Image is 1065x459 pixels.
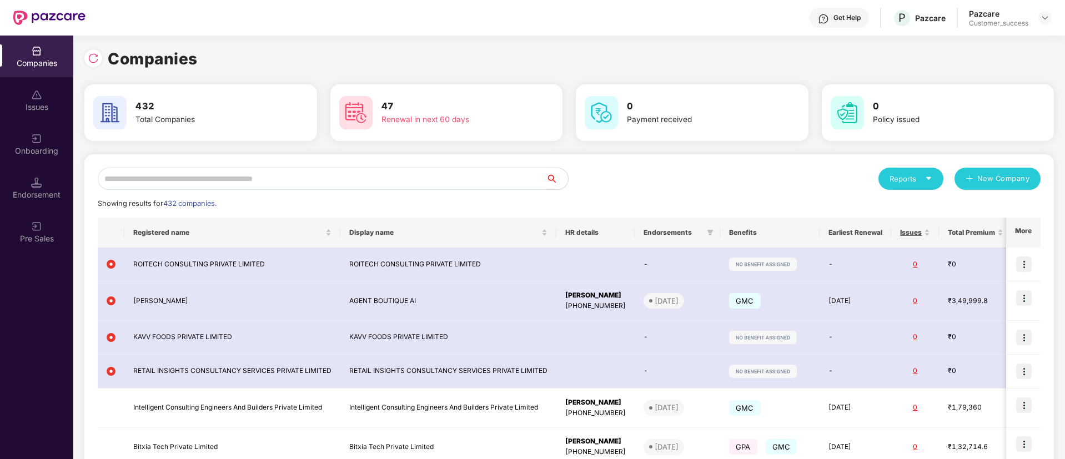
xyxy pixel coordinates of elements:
div: Get Help [833,13,861,22]
div: 0 [900,402,930,413]
img: New Pazcare Logo [13,11,86,25]
span: filter [707,229,714,236]
img: svg+xml;base64,PHN2ZyB4bWxucz0iaHR0cDovL3d3dy53My5vcmcvMjAwMC9zdmciIHdpZHRoPSIxMiIgaGVpZ2h0PSIxMi... [107,260,115,269]
div: ₹1,32,714.6 [948,442,1003,452]
img: icon [1016,397,1032,413]
h3: 432 [135,99,275,114]
h3: 0 [873,99,1013,114]
img: svg+xml;base64,PHN2ZyB4bWxucz0iaHR0cDovL3d3dy53My5vcmcvMjAwMC9zdmciIHdpZHRoPSI2MCIgaGVpZ2h0PSI2MC... [339,96,373,129]
div: ₹3,49,999.8 [948,296,1003,306]
div: [PHONE_NUMBER] [565,301,626,311]
th: Display name [340,218,556,248]
th: Earliest Renewal [820,218,891,248]
div: ₹0 [948,366,1003,376]
div: Renewal in next 60 days [381,114,521,126]
span: 432 companies. [163,199,217,208]
td: - [820,248,891,281]
td: ROITECH CONSULTING PRIVATE LIMITED [124,248,340,281]
div: [DATE] [655,295,679,306]
img: svg+xml;base64,PHN2ZyB4bWxucz0iaHR0cDovL3d3dy53My5vcmcvMjAwMC9zdmciIHdpZHRoPSIxMiIgaGVpZ2h0PSIxMi... [107,296,115,305]
span: Display name [349,228,539,237]
td: - [820,355,891,389]
div: [PERSON_NAME] [565,290,626,301]
h1: Companies [108,47,198,71]
div: 0 [900,442,930,452]
span: New Company [977,173,1030,184]
div: 0 [900,296,930,306]
div: 0 [900,366,930,376]
span: Issues [900,228,922,237]
div: Total Companies [135,114,275,126]
td: RETAIL INSIGHTS CONSULTANCY SERVICES PRIVATE LIMITED [340,355,556,389]
div: [DATE] [655,441,679,452]
img: icon [1016,436,1032,452]
td: - [635,248,720,281]
th: Issues [891,218,939,248]
img: svg+xml;base64,PHN2ZyBpZD0iUmVsb2FkLTMyeDMyIiB4bWxucz0iaHR0cDovL3d3dy53My5vcmcvMjAwMC9zdmciIHdpZH... [88,53,99,64]
img: icon [1016,330,1032,345]
img: svg+xml;base64,PHN2ZyB3aWR0aD0iMTQuNSIgaGVpZ2h0PSIxNC41IiB2aWV3Qm94PSIwIDAgMTYgMTYiIGZpbGw9Im5vbm... [31,177,42,188]
img: svg+xml;base64,PHN2ZyBpZD0iQ29tcGFuaWVzIiB4bWxucz0iaHR0cDovL3d3dy53My5vcmcvMjAwMC9zdmciIHdpZHRoPS... [31,46,42,57]
img: svg+xml;base64,PHN2ZyB4bWxucz0iaHR0cDovL3d3dy53My5vcmcvMjAwMC9zdmciIHdpZHRoPSIxMjIiIGhlaWdodD0iMj... [729,258,797,271]
span: filter [705,226,716,239]
span: GMC [729,400,761,416]
h3: 0 [627,99,767,114]
td: - [635,321,720,355]
div: [DATE] [655,402,679,413]
img: svg+xml;base64,PHN2ZyB4bWxucz0iaHR0cDovL3d3dy53My5vcmcvMjAwMC9zdmciIHdpZHRoPSIxMjIiIGhlaWdodD0iMj... [729,365,797,378]
div: Payment received [627,114,767,126]
th: More [1006,218,1041,248]
img: svg+xml;base64,PHN2ZyB4bWxucz0iaHR0cDovL3d3dy53My5vcmcvMjAwMC9zdmciIHdpZHRoPSIxMjIiIGhlaWdodD0iMj... [729,331,797,344]
span: caret-down [925,175,932,182]
td: KAVV FOODS PRIVATE LIMITED [124,321,340,355]
div: Policy issued [873,114,1013,126]
div: 0 [900,259,930,270]
img: icon [1016,290,1032,306]
span: Registered name [133,228,323,237]
span: GMC [766,439,797,455]
div: Reports [890,173,932,184]
button: plusNew Company [955,168,1041,190]
td: Intelligent Consulting Engineers And Builders Private Limited [124,389,340,428]
div: 0 [900,332,930,342]
span: Endorsements [644,228,702,237]
td: [PERSON_NAME] [124,281,340,321]
div: [PHONE_NUMBER] [565,447,626,457]
div: [PHONE_NUMBER] [565,408,626,418]
td: [DATE] [820,281,891,321]
th: Registered name [124,218,340,248]
td: Intelligent Consulting Engineers And Builders Private Limited [340,389,556,428]
img: svg+xml;base64,PHN2ZyB3aWR0aD0iMjAiIGhlaWdodD0iMjAiIHZpZXdCb3g9IjAgMCAyMCAyMCIgZmlsbD0ibm9uZSIgeG... [31,221,42,232]
img: svg+xml;base64,PHN2ZyB4bWxucz0iaHR0cDovL3d3dy53My5vcmcvMjAwMC9zdmciIHdpZHRoPSIxMiIgaGVpZ2h0PSIxMi... [107,333,115,342]
td: AGENT BOUTIQUE AI [340,281,556,321]
span: P [898,11,906,24]
div: Pazcare [915,13,946,23]
img: icon [1016,364,1032,379]
div: ₹0 [948,332,1003,342]
span: search [545,174,568,183]
img: icon [1016,256,1032,272]
img: svg+xml;base64,PHN2ZyB4bWxucz0iaHR0cDovL3d3dy53My5vcmcvMjAwMC9zdmciIHdpZHRoPSI2MCIgaGVpZ2h0PSI2MC... [93,96,127,129]
td: - [820,321,891,355]
td: KAVV FOODS PRIVATE LIMITED [340,321,556,355]
div: ₹1,79,360 [948,402,1003,413]
img: svg+xml;base64,PHN2ZyBpZD0iSGVscC0zMngzMiIgeG1sbnM9Imh0dHA6Ly93d3cudzMub3JnLzIwMDAvc3ZnIiB3aWR0aD... [818,13,829,24]
button: search [545,168,569,190]
div: Customer_success [969,19,1028,28]
div: [PERSON_NAME] [565,397,626,408]
span: plus [966,175,973,184]
td: - [635,355,720,389]
h3: 47 [381,99,521,114]
span: Total Premium [948,228,995,237]
span: Showing results for [98,199,217,208]
div: ₹0 [948,259,1003,270]
span: GMC [729,293,761,309]
th: HR details [556,218,635,248]
th: Total Premium [939,218,1012,248]
img: svg+xml;base64,PHN2ZyB3aWR0aD0iMjAiIGhlaWdodD0iMjAiIHZpZXdCb3g9IjAgMCAyMCAyMCIgZmlsbD0ibm9uZSIgeG... [31,133,42,144]
img: svg+xml;base64,PHN2ZyB4bWxucz0iaHR0cDovL3d3dy53My5vcmcvMjAwMC9zdmciIHdpZHRoPSI2MCIgaGVpZ2h0PSI2MC... [831,96,864,129]
img: svg+xml;base64,PHN2ZyB4bWxucz0iaHR0cDovL3d3dy53My5vcmcvMjAwMC9zdmciIHdpZHRoPSI2MCIgaGVpZ2h0PSI2MC... [585,96,618,129]
div: Pazcare [969,8,1028,19]
img: svg+xml;base64,PHN2ZyBpZD0iRHJvcGRvd24tMzJ4MzIiIHhtbG5zPSJodHRwOi8vd3d3LnczLm9yZy8yMDAwL3N2ZyIgd2... [1041,13,1049,22]
td: [DATE] [820,389,891,428]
